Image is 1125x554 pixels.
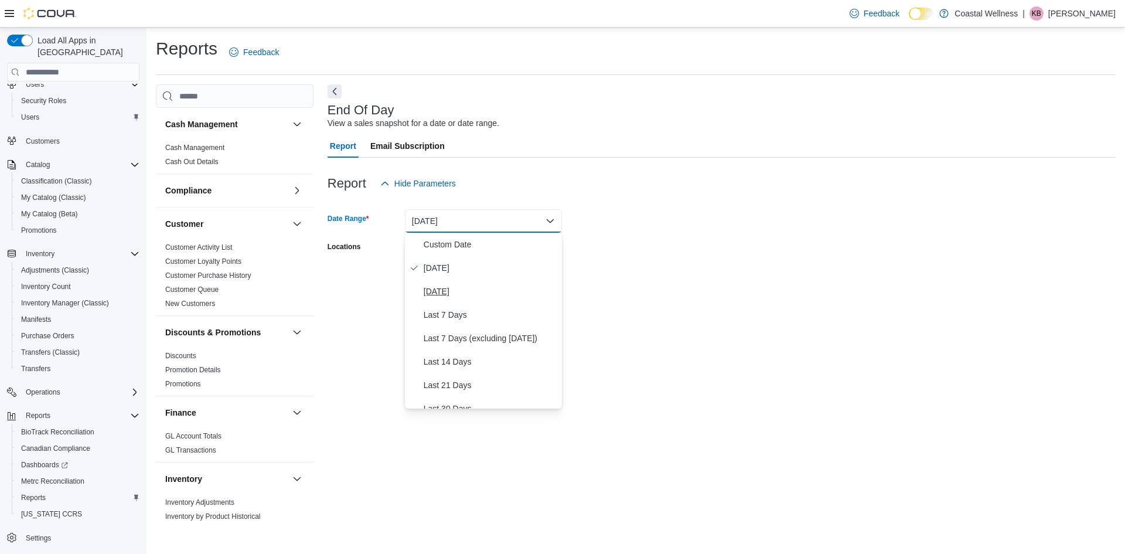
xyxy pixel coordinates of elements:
span: Transfers [21,364,50,373]
button: Reports [12,490,144,506]
span: Users [21,77,139,91]
button: Compliance [290,183,304,198]
a: Promotions [165,380,201,388]
a: Customers [21,134,64,148]
h3: Customer [165,218,203,230]
button: Discounts & Promotions [165,327,288,338]
span: Metrc Reconciliation [16,474,139,488]
p: | [1022,6,1025,21]
a: Security Roles [16,94,71,108]
a: Classification (Classic) [16,174,97,188]
a: Cash Management [165,144,224,152]
span: Reports [21,493,46,502]
span: Promotions [16,223,139,237]
button: Inventory [290,472,304,486]
span: Inventory [26,249,54,259]
span: Inventory by Product Historical [165,512,261,521]
span: My Catalog (Classic) [21,193,86,202]
button: Cash Management [165,118,288,130]
span: New Customers [165,299,215,308]
div: Finance [156,429,313,462]
span: Promotions [21,226,57,235]
span: Cash Management [165,143,224,152]
span: Last 7 Days (excluding [DATE]) [424,331,557,345]
a: Transfers [16,362,55,376]
label: Locations [328,242,361,251]
span: Reports [21,409,139,423]
button: Reports [2,407,144,424]
span: Reports [16,491,139,505]
span: Transfers [16,362,139,376]
button: My Catalog (Beta) [12,206,144,222]
input: Dark Mode [909,8,933,20]
button: Catalog [21,158,54,172]
h1: Reports [156,37,217,60]
span: Feedback [243,46,279,58]
span: Last 14 Days [424,355,557,369]
span: Cash Out Details [165,157,219,166]
span: Washington CCRS [16,507,139,521]
p: [PERSON_NAME] [1048,6,1116,21]
span: Inventory Count [16,280,139,294]
a: BioTrack Reconciliation [16,425,99,439]
span: [US_STATE] CCRS [21,509,82,519]
span: Users [26,80,44,89]
span: KB [1032,6,1041,21]
a: Customer Activity List [165,243,233,251]
a: Purchase Orders [16,329,79,343]
p: Coastal Wellness [954,6,1018,21]
span: Users [16,110,139,124]
button: Cash Management [290,117,304,131]
button: Next [328,84,342,98]
h3: Finance [165,407,196,419]
button: [US_STATE] CCRS [12,506,144,522]
span: Users [21,113,39,122]
button: Users [12,109,144,125]
a: Manifests [16,312,56,327]
a: Dashboards [16,458,73,472]
span: Customers [26,137,60,146]
a: Promotions [16,223,62,237]
a: Dashboards [12,457,144,473]
button: Hide Parameters [376,172,461,195]
button: Users [2,76,144,93]
a: Inventory by Product Historical [165,512,261,521]
a: [US_STATE] CCRS [16,507,87,521]
div: Select listbox [405,233,562,409]
span: Catalog [26,160,50,169]
span: GL Account Totals [165,431,221,441]
a: Inventory Manager (Classic) [16,296,114,310]
span: Promotions [165,379,201,389]
button: Finance [165,407,288,419]
button: Promotions [12,222,144,239]
button: Transfers [12,361,144,377]
span: Email Subscription [370,134,445,158]
span: Settings [26,533,51,543]
a: Users [16,110,44,124]
span: Purchase Orders [16,329,139,343]
button: My Catalog (Classic) [12,189,144,206]
a: Metrc Reconciliation [16,474,89,488]
span: Security Roles [21,96,66,106]
span: Report [330,134,356,158]
div: Kat Burkhalter [1029,6,1044,21]
a: GL Transactions [165,446,216,454]
span: Manifests [16,312,139,327]
a: Customer Loyalty Points [165,257,241,266]
span: Promotion Details [165,365,221,375]
button: Purchase Orders [12,328,144,344]
span: Load All Apps in [GEOGRAPHIC_DATA] [33,35,139,58]
a: Feedback [845,2,904,25]
span: Transfers (Classic) [16,345,139,359]
button: Operations [21,385,65,399]
span: [DATE] [424,284,557,298]
span: [DATE] [424,261,557,275]
span: Customer Loyalty Points [165,257,241,266]
span: Operations [26,388,60,397]
button: Compliance [165,185,288,196]
button: Users [21,77,49,91]
span: Last 7 Days [424,308,557,322]
span: Discounts [165,351,196,361]
span: GL Transactions [165,446,216,455]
